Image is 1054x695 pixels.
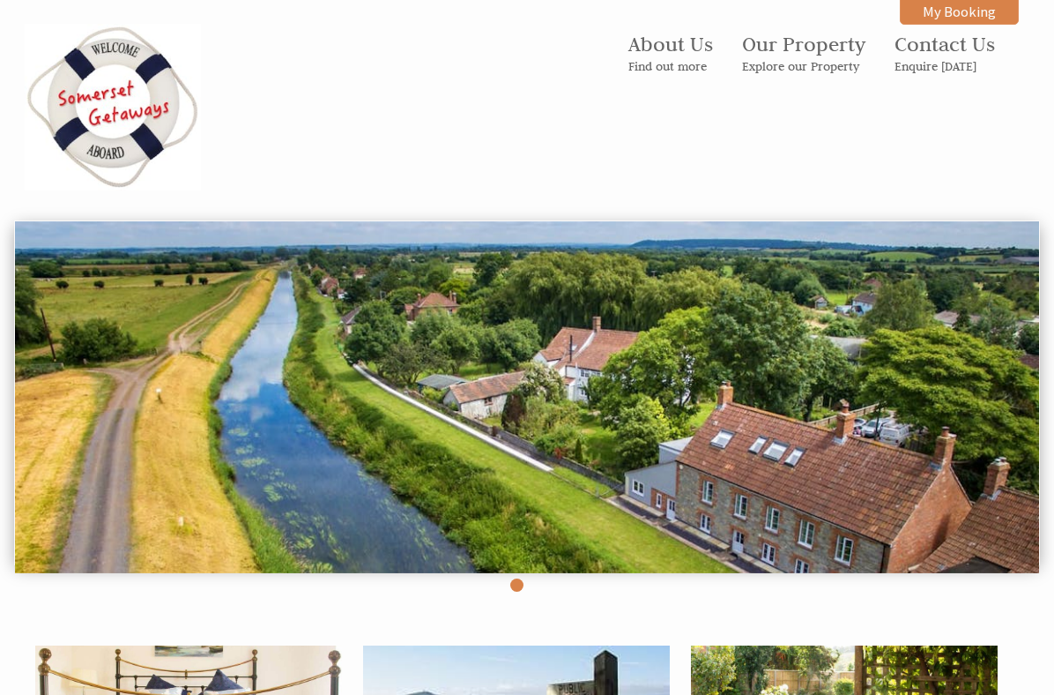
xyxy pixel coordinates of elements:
[894,58,995,74] small: Enquire [DATE]
[628,58,713,74] small: Find out more
[742,31,865,74] a: Our PropertyExplore our Property
[628,31,713,74] a: About UsFind out more
[25,24,201,191] img: Somerset Getaways
[742,58,865,74] small: Explore our Property
[894,31,995,74] a: Contact UsEnquire [DATE]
